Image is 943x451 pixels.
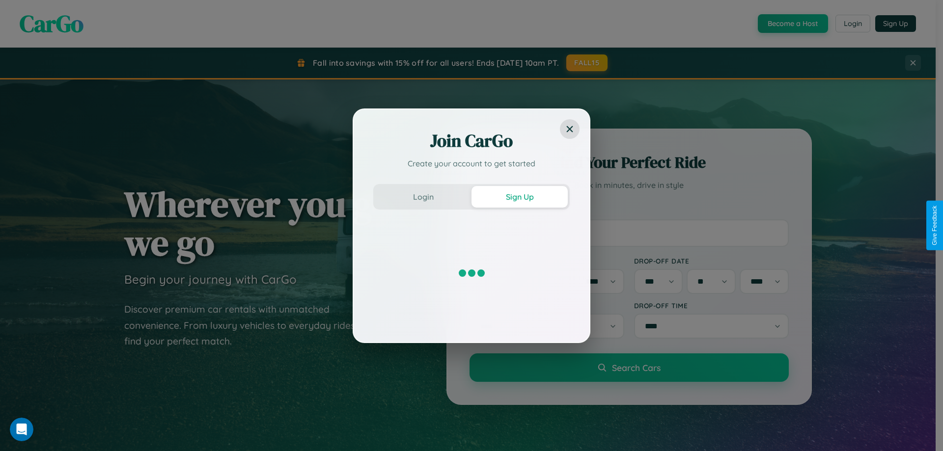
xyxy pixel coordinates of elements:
h2: Join CarGo [373,129,570,153]
button: Login [375,186,471,208]
div: Give Feedback [931,206,938,245]
button: Sign Up [471,186,568,208]
iframe: Intercom live chat [10,418,33,441]
p: Create your account to get started [373,158,570,169]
